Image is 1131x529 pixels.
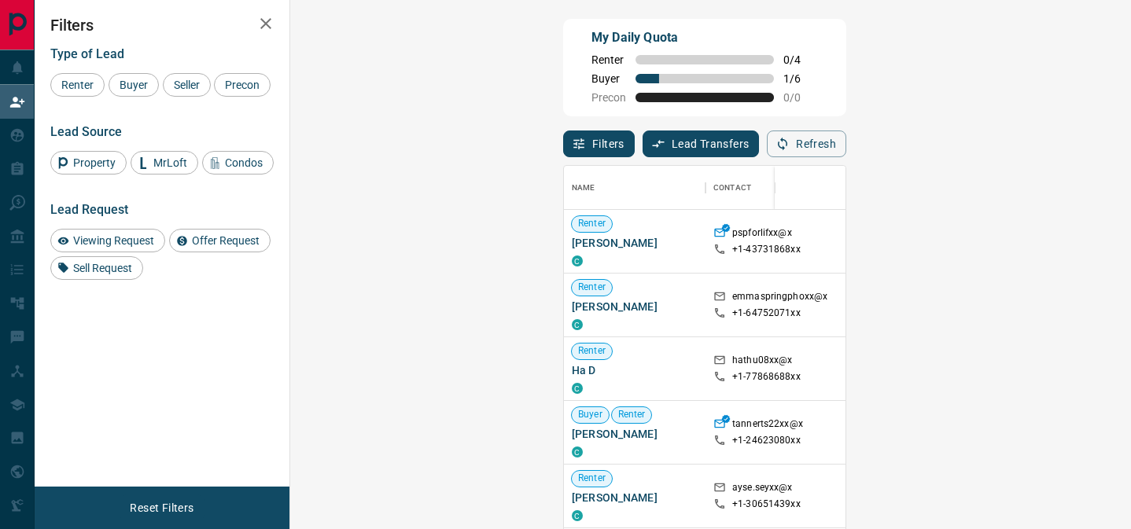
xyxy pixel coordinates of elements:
div: condos.ca [572,255,583,266]
p: +1- 64752071xx [732,307,801,320]
span: Condos [219,156,268,169]
span: Seller [168,79,205,91]
p: ayse.seyxx@x [732,481,793,498]
span: Lead Source [50,124,122,139]
div: Viewing Request [50,229,165,252]
button: Lead Transfers [643,130,760,157]
p: +1- 77868688xx [732,370,801,384]
div: condos.ca [572,319,583,330]
span: Viewing Request [68,234,160,247]
h2: Filters [50,16,274,35]
span: Offer Request [186,234,265,247]
button: Filters [563,130,635,157]
div: Offer Request [169,229,271,252]
p: pspforlifxx@x [732,226,792,243]
span: Buyer [591,72,626,85]
span: Renter [572,281,612,294]
div: Condos [202,151,274,174]
div: Property [50,151,127,174]
div: condos.ca [572,446,583,457]
button: Refresh [767,130,846,157]
span: Renter [572,472,612,485]
span: MrLoft [148,156,193,169]
span: Buyer [572,408,609,421]
div: Name [564,166,705,210]
div: Sell Request [50,256,143,280]
span: Sell Request [68,262,138,274]
span: 0 / 0 [783,91,818,104]
p: emmaspringphoxx@x [732,290,827,307]
p: +1- 43731868xx [732,243,801,256]
span: Renter [572,217,612,230]
span: Buyer [114,79,153,91]
span: [PERSON_NAME] [572,426,698,442]
p: hathu08xx@x [732,354,792,370]
div: MrLoft [131,151,198,174]
div: condos.ca [572,510,583,521]
span: Precon [591,91,626,104]
p: +1- 24623080xx [732,434,801,447]
p: My Daily Quota [591,28,818,47]
p: +1- 30651439xx [732,498,801,511]
button: Reset Filters [120,494,204,521]
div: Contact [705,166,831,210]
span: Type of Lead [50,46,124,61]
div: Seller [163,73,211,97]
span: Property [68,156,121,169]
p: tannerts22xx@x [732,417,803,434]
span: [PERSON_NAME] [572,235,698,251]
div: Name [572,166,595,210]
span: Renter [56,79,99,91]
span: Renter [612,408,652,421]
span: 0 / 4 [783,53,818,66]
span: Renter [572,344,612,358]
span: Ha D [572,362,698,378]
span: Renter [591,53,626,66]
span: [PERSON_NAME] [572,490,698,505]
div: Precon [214,73,271,97]
div: Renter [50,73,105,97]
span: [PERSON_NAME] [572,299,698,314]
div: Buyer [109,73,159,97]
span: Precon [219,79,265,91]
div: Contact [713,166,751,210]
span: Lead Request [50,202,128,217]
div: condos.ca [572,383,583,394]
span: 1 / 6 [783,72,818,85]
